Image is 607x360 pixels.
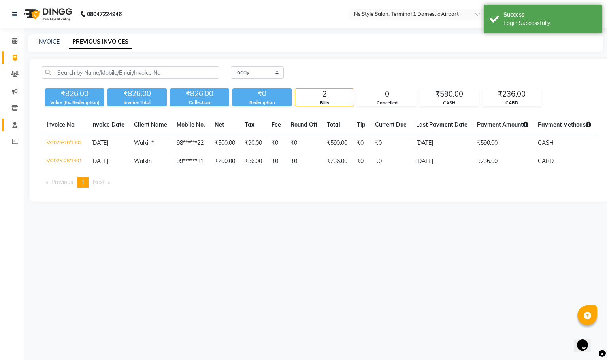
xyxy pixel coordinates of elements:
span: Payment Amount [477,121,528,128]
td: ₹236.00 [472,152,533,171]
div: Collection [170,99,229,106]
td: ₹200.00 [210,152,240,171]
td: V/2025-26/1402 [42,134,87,153]
a: INVOICE [37,38,60,45]
td: ₹0 [267,134,286,153]
td: ₹0 [352,134,370,153]
span: Fee [271,121,281,128]
span: Last Payment Date [416,121,468,128]
span: Net [215,121,224,128]
span: Client Name [134,121,167,128]
td: ₹0 [370,134,411,153]
div: ₹826.00 [170,88,229,99]
span: Next [93,178,105,186]
div: CARD [483,100,541,106]
span: Current Due [375,121,407,128]
a: PREVIOUS INVOICES [69,35,132,49]
nav: Pagination [42,177,596,188]
div: Value (Ex. Redemption) [45,99,104,106]
div: ₹826.00 [107,88,167,99]
td: ₹36.00 [240,152,267,171]
div: ₹236.00 [483,89,541,100]
b: 08047224946 [87,3,122,25]
div: Bills [295,100,354,106]
td: ₹236.00 [322,152,352,171]
td: ₹0 [370,152,411,171]
div: CASH [420,100,479,106]
td: ₹0 [352,152,370,171]
td: ₹90.00 [240,134,267,153]
span: Invoice Date [91,121,124,128]
td: V/2025-26/1401 [42,152,87,171]
div: ₹590.00 [420,89,479,100]
input: Search by Name/Mobile/Email/Invoice No [42,66,219,79]
td: ₹0 [267,152,286,171]
td: [DATE] [411,152,472,171]
td: ₹0 [286,152,322,171]
td: ₹590.00 [472,134,533,153]
span: Payment Methods [538,121,591,128]
span: CARD [538,157,554,165]
div: ₹826.00 [45,88,104,99]
td: ₹500.00 [210,134,240,153]
span: In [147,157,152,165]
span: Walkin [134,139,151,146]
div: Success [503,11,596,19]
span: Round Off [290,121,317,128]
div: 0 [358,89,416,100]
div: Cancelled [358,100,416,106]
div: ₹0 [232,88,292,99]
div: Invoice Total [107,99,167,106]
span: Tip [357,121,366,128]
span: [DATE] [91,139,108,146]
div: Login Successfully. [503,19,596,27]
span: Total [327,121,340,128]
img: logo [20,3,74,25]
span: Previous [51,178,73,186]
span: 1 [81,178,85,186]
div: Redemption [232,99,292,106]
span: [DATE] [91,157,108,165]
td: ₹590.00 [322,134,352,153]
span: Tax [245,121,254,128]
td: [DATE] [411,134,472,153]
span: Walk [134,157,147,165]
span: Mobile No. [177,121,205,128]
td: ₹0 [286,134,322,153]
div: 2 [295,89,354,100]
span: Invoice No. [47,121,76,128]
span: CASH [538,139,554,146]
iframe: chat widget [574,328,599,352]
